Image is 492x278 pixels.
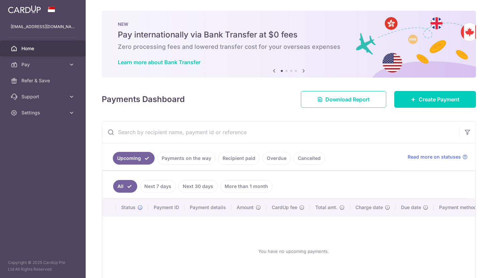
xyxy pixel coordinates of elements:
span: Download Report [325,95,370,103]
a: Overdue [262,152,291,165]
h6: Zero processing fees and lowered transfer cost for your overseas expenses [118,43,460,51]
a: Learn more about Bank Transfer [118,59,200,66]
span: Amount [237,204,254,211]
a: Download Report [301,91,386,108]
span: Home [21,45,66,52]
span: Charge date [355,204,383,211]
a: All [113,180,137,193]
a: Next 7 days [140,180,176,193]
img: Bank transfer banner [102,11,476,78]
p: [EMAIL_ADDRESS][DOMAIN_NAME] [11,23,75,30]
a: Create Payment [394,91,476,108]
input: Search by recipient name, payment id or reference [102,121,460,143]
a: Read more on statuses [408,154,468,160]
th: Payment ID [148,199,184,216]
a: Upcoming [113,152,155,165]
span: CardUp fee [272,204,297,211]
span: Create Payment [419,95,460,103]
h5: Pay internationally via Bank Transfer at $0 fees [118,29,460,40]
th: Payment details [184,199,231,216]
span: Pay [21,61,66,68]
h4: Payments Dashboard [102,93,185,105]
p: NEW [118,21,460,27]
img: CardUp [8,5,41,13]
a: More than 1 month [220,180,272,193]
span: Refer & Save [21,77,66,84]
a: Cancelled [294,152,325,165]
a: Next 30 days [178,180,218,193]
th: Payment method [434,199,485,216]
span: Total amt. [315,204,337,211]
a: Recipient paid [218,152,260,165]
span: Settings [21,109,66,116]
span: Status [121,204,136,211]
span: Due date [401,204,421,211]
a: Payments on the way [157,152,216,165]
span: Read more on statuses [408,154,461,160]
span: Support [21,93,66,100]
